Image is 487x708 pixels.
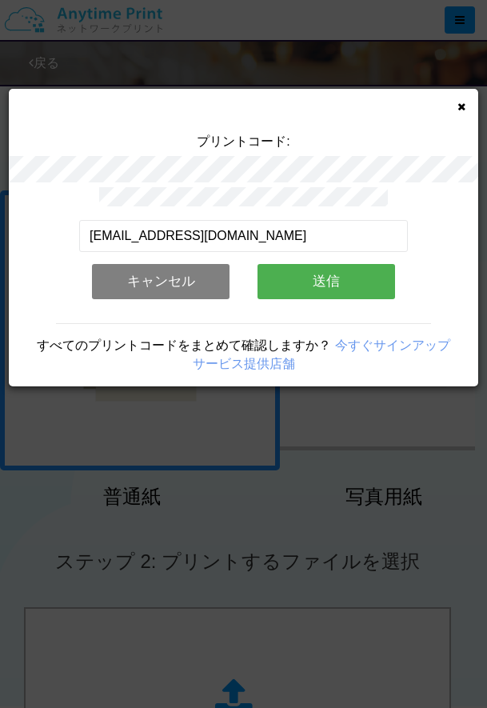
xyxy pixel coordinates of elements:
span: すべてのプリントコードをまとめて確認しますか？ [37,338,331,352]
button: キャンセル [92,264,230,299]
button: 送信 [257,264,395,299]
a: サービス提供店舗 [193,357,295,370]
input: メールアドレス [79,220,408,252]
a: 今すぐサインアップ [335,338,450,352]
span: プリントコード: [197,134,289,148]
